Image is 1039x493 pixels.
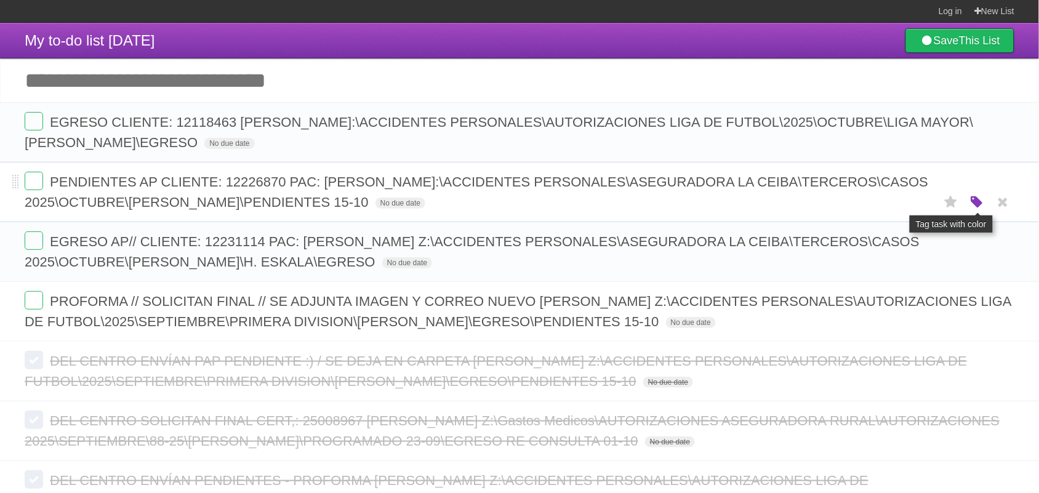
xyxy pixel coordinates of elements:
span: PENDIENTES AP CLIENTE: 12226870 PAC: [PERSON_NAME]:\ACCIDENTES PERSONALES\ASEGURADORA LA CEIBA\TE... [25,174,928,210]
span: No due date [382,257,432,268]
span: My to-do list [DATE] [25,32,155,49]
label: Done [25,291,43,310]
span: EGRESO CLIENTE: 12118463 [PERSON_NAME]:\ACCIDENTES PERSONALES\AUTORIZACIONES LIGA DE FUTBOL\2025\... [25,114,974,150]
span: No due date [375,198,425,209]
label: Done [25,470,43,489]
span: No due date [643,377,693,388]
span: DEL CENTRO SOLICITAN FINAL CERT,: 25008967 [PERSON_NAME] Z:\Gastos Medicos\AUTORIZACIONES ASEGURA... [25,413,1000,449]
span: DEL CENTRO ENVÍAN PAP PENDIENTE :) / SE DEJA EN CARPETA [PERSON_NAME] Z:\ACCIDENTES PERSONALES\AU... [25,353,967,389]
a: SaveThis List [905,28,1014,53]
label: Done [25,411,43,429]
span: No due date [204,138,254,149]
span: PROFORMA // SOLICITAN FINAL // SE ADJUNTA IMAGEN Y CORREO NUEVO [PERSON_NAME] Z:\ACCIDENTES PERSO... [25,294,1011,329]
label: Star task [939,192,963,212]
label: Done [25,112,43,130]
b: This List [959,34,1000,47]
span: No due date [645,436,695,447]
label: Done [25,231,43,250]
span: No due date [666,317,716,328]
label: Done [25,172,43,190]
span: EGRESO AP// CLIENTE: 12231114 PAC: [PERSON_NAME] Z:\ACCIDENTES PERSONALES\ASEGURADORA LA CEIBA\TE... [25,234,920,270]
label: Done [25,351,43,369]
